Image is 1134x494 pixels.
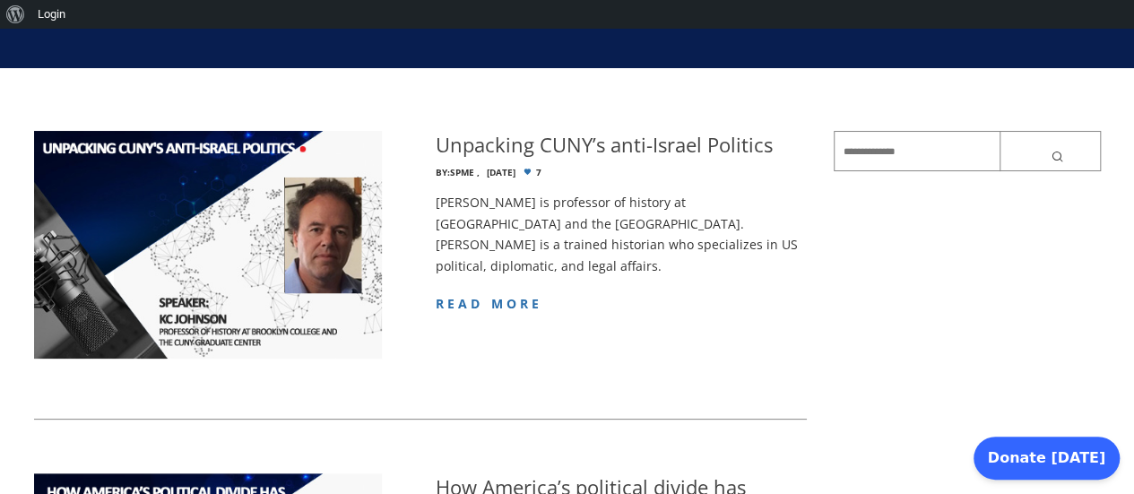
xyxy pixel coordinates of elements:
[487,168,515,178] time: [DATE]
[436,295,543,312] a: read more
[436,168,807,178] div: 7
[436,131,773,159] h4: Unpacking CUNY’s anti-Israel Politics
[436,192,807,277] p: [PERSON_NAME] is professor of history at [GEOGRAPHIC_DATA] and the [GEOGRAPHIC_DATA]. [PERSON_NAM...
[450,166,474,178] a: SPME
[436,166,450,178] span: By:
